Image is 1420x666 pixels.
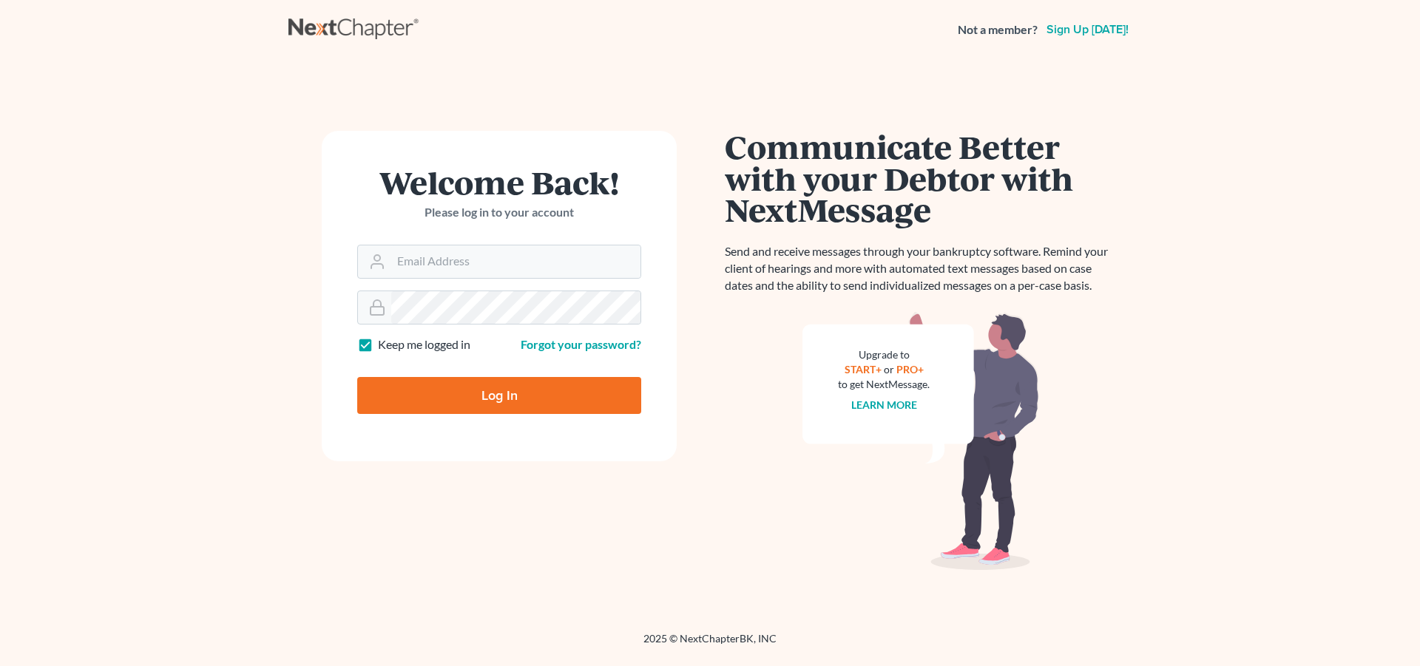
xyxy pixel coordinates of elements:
label: Keep me logged in [378,336,470,353]
div: to get NextMessage. [838,377,930,392]
h1: Welcome Back! [357,166,641,198]
p: Send and receive messages through your bankruptcy software. Remind your client of hearings and mo... [725,243,1117,294]
strong: Not a member? [958,21,1038,38]
div: 2025 © NextChapterBK, INC [288,631,1132,658]
span: or [884,363,894,376]
a: Learn more [851,398,917,411]
div: Upgrade to [838,347,930,362]
a: START+ [845,363,882,376]
a: PRO+ [896,363,924,376]
h1: Communicate Better with your Debtor with NextMessage [725,131,1117,225]
p: Please log in to your account [357,204,641,221]
input: Log In [357,377,641,414]
a: Sign up [DATE]! [1044,24,1132,35]
img: nextmessage_bg-59042aed3d76b12b5cd301f8e5b87938c9018125f34e5fa2b7a6b67550977c72.svg [802,312,1039,571]
a: Forgot your password? [521,337,641,351]
input: Email Address [391,245,640,278]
